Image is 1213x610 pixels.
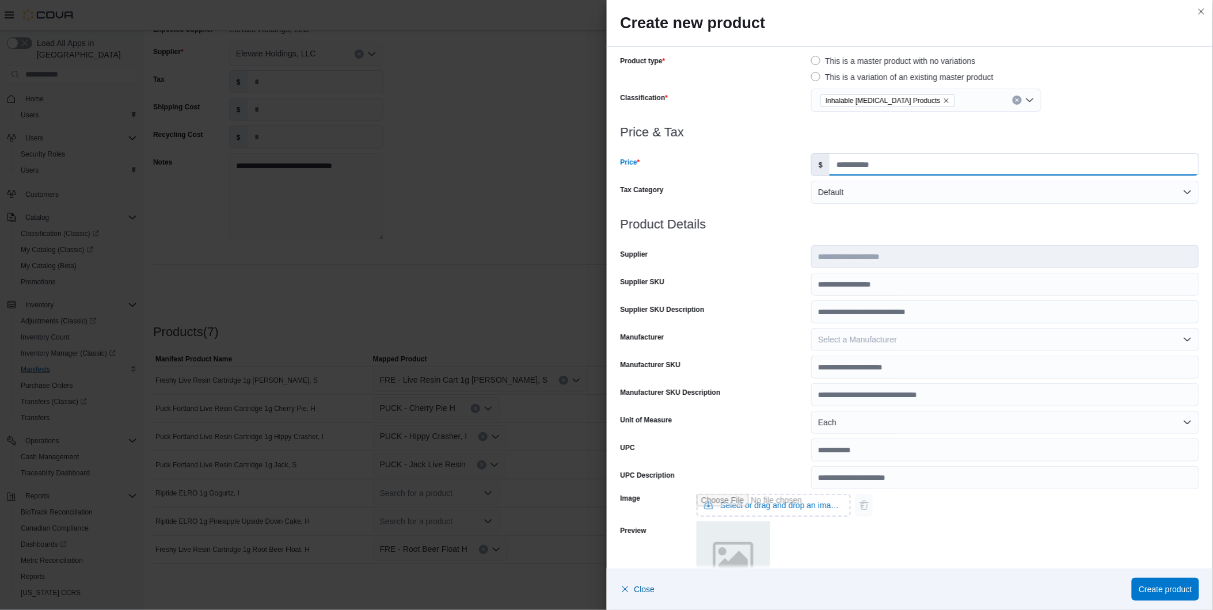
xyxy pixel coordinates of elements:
label: UPC [621,443,635,452]
button: Close this dialog [1195,5,1208,18]
label: This is a master product with no variations [811,54,975,68]
img: placeholder.png [697,521,770,595]
span: Inhalable [MEDICAL_DATA] Products [826,95,940,106]
label: Unit of Measure [621,415,672,425]
button: Default [811,181,1199,204]
input: Use aria labels when no actual label is in use [697,494,851,517]
label: Supplier [621,250,648,259]
h3: Product Details [621,218,1200,231]
label: Tax Category [621,185,664,195]
h2: Create new product [621,14,1200,32]
span: Close [634,584,655,595]
label: Price [621,158,640,167]
span: Create product [1139,584,1192,595]
span: Inhalable Cannabinoid Products [820,94,955,107]
label: Manufacturer SKU [621,360,681,369]
button: Create product [1132,578,1199,601]
label: Preview [621,526,647,535]
button: Clear input [1013,96,1022,105]
label: Supplier SKU [621,277,665,287]
label: This is a variation of an existing master product [811,70,994,84]
label: Manufacturer [621,333,664,342]
label: Manufacturer SKU Description [621,388,721,397]
label: UPC Description [621,471,675,480]
h3: Price & Tax [621,125,1200,139]
label: Supplier SKU Description [621,305,705,314]
button: Each [811,411,1199,434]
button: Close [621,578,655,601]
button: Select a Manufacturer [811,328,1199,351]
label: Classification [621,93,668,102]
label: Image [621,494,641,503]
label: $ [812,154,830,176]
span: Select a Manufacturer [818,335,897,344]
label: Product type [621,56,666,66]
button: Remove Inhalable Cannabinoid Products from selection in this group [943,97,950,104]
